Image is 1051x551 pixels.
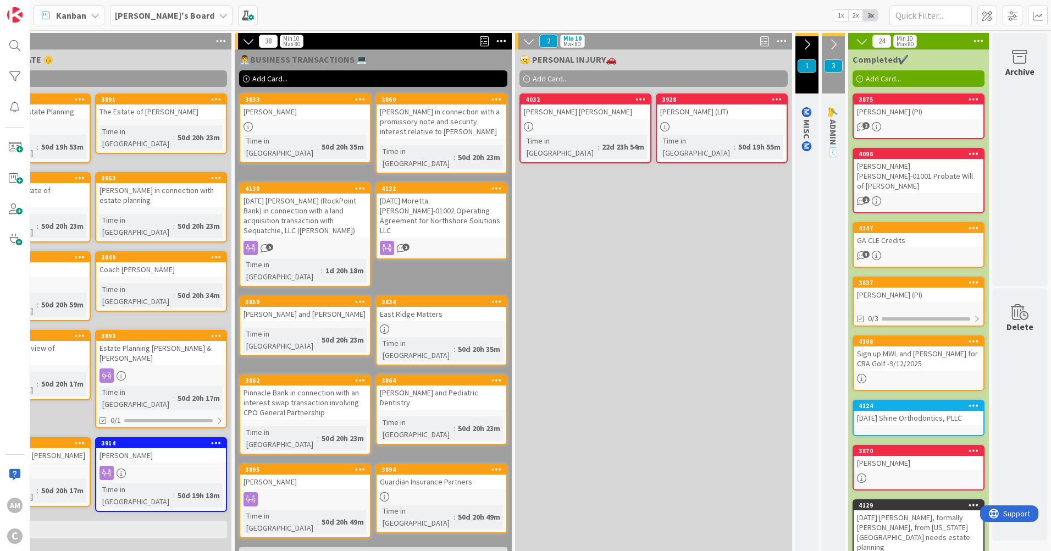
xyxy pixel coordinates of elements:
div: [PERSON_NAME] in connection with estate planning [96,183,226,207]
div: 3833 [245,96,370,103]
a: 3849Coach [PERSON_NAME]Time in [GEOGRAPHIC_DATA]:50d 20h 34m [95,251,227,312]
div: 3834East Ridge Matters [377,297,506,321]
div: 50d 20h 23m [175,131,223,144]
div: 3928 [657,95,787,104]
div: 3849 [101,254,226,261]
div: Estate Planning [PERSON_NAME] & [PERSON_NAME] [96,341,226,365]
a: 3864[PERSON_NAME] and Pediatric DentistryTime in [GEOGRAPHIC_DATA]:50d 20h 23m [375,374,507,445]
div: GA CLE Credits [854,233,983,247]
div: 3875 [854,95,983,104]
div: 4129 [859,502,983,509]
span: Completed✔️ [853,54,909,65]
span: : [453,422,455,434]
span: 2 [862,122,870,129]
span: : [173,220,175,232]
span: 2 [402,244,410,251]
div: 3860 [381,96,506,103]
div: Time in [GEOGRAPHIC_DATA] [244,328,317,352]
div: Time in [GEOGRAPHIC_DATA] [524,135,598,159]
div: 50d 20h 49m [455,511,503,523]
div: 3859[PERSON_NAME] and [PERSON_NAME] [240,297,370,321]
div: Time in [GEOGRAPHIC_DATA] [660,135,734,159]
span: 1x [833,10,848,21]
span: 5 [266,244,273,251]
div: Time in [GEOGRAPHIC_DATA] [380,416,453,440]
div: Guardian Insurance Partners [377,475,506,489]
span: : [453,343,455,355]
a: 3895[PERSON_NAME]Time in [GEOGRAPHIC_DATA]:50d 20h 49m [239,464,371,538]
div: 22d 23h 54m [599,141,647,153]
div: Delete [1006,320,1033,333]
div: 50d 20h 23m [319,334,367,346]
div: 3834 [381,298,506,306]
div: 4032[PERSON_NAME] [PERSON_NAME] [521,95,650,119]
div: 3894 [381,466,506,473]
div: 50d 20h 59m [38,299,86,311]
div: 3863 [96,173,226,183]
span: 1 [798,59,816,73]
a: 4147GA CLE Credits [853,222,984,268]
div: Time in [GEOGRAPHIC_DATA] [244,258,321,283]
div: 3837 [854,278,983,288]
span: : [453,511,455,523]
div: 50d 20h 23m [38,220,86,232]
div: 50d 20h 35m [455,343,503,355]
div: 1d 20h 18m [323,265,367,277]
span: 3 [862,251,870,258]
div: 3862Pinnacle Bank in connection with an interest swap transaction involving CPO General Partnership [240,376,370,420]
span: : [37,484,38,497]
a: 3870[PERSON_NAME] [853,445,984,491]
div: Time in [GEOGRAPHIC_DATA] [380,505,453,529]
div: 3860[PERSON_NAME] in connection with a promissory note and security interest relative to [PERSON_... [377,95,506,139]
div: 3893 [101,332,226,340]
span: 38 [259,35,278,48]
div: 4132[DATE] Moretta.[PERSON_NAME]-01002 Operating Agreement for Northshore Solutions LLC [377,184,506,238]
div: 3891 [96,95,226,104]
div: 4108 [854,337,983,346]
div: 3893Estate Planning [PERSON_NAME] & [PERSON_NAME] [96,331,226,365]
div: Time in [GEOGRAPHIC_DATA] [99,125,173,150]
span: Kanban [56,9,86,22]
div: Time in [GEOGRAPHIC_DATA] [99,483,173,508]
div: 3893 [96,331,226,341]
div: 3870 [859,447,983,455]
div: 3860 [377,95,506,104]
div: [PERSON_NAME] (LIT) [657,104,787,119]
div: [PERSON_NAME] [PERSON_NAME] [521,104,650,119]
a: 3891The Estate of [PERSON_NAME]Time in [GEOGRAPHIC_DATA]:50d 20h 23m [95,93,227,154]
span: 0/1 [110,415,121,426]
div: 50d 20h 23m [319,432,367,444]
div: 3870[PERSON_NAME] [854,446,983,470]
div: 4096 [854,149,983,159]
div: Min 10 [563,36,582,41]
div: 3895[PERSON_NAME] [240,465,370,489]
div: 4147 [854,223,983,233]
span: 👨‍💼BUSINESS TRANSACTIONS 💻 [239,54,367,65]
a: 3914[PERSON_NAME]Time in [GEOGRAPHIC_DATA]:50d 19h 18m [95,437,227,512]
span: 2 [539,35,558,48]
div: 50d 20h 23m [175,220,223,232]
span: 3x [863,10,878,21]
div: 4130 [245,185,370,192]
div: 3914 [101,439,226,447]
span: ✍️ ADMIN ✉️ [828,107,839,158]
div: [PERSON_NAME] (PI) [854,288,983,302]
div: 3863 [101,174,226,182]
span: : [317,516,319,528]
div: 50d 20h 17m [38,484,86,497]
a: 3860[PERSON_NAME] in connection with a promissory note and security interest relative to [PERSON_... [375,93,507,174]
div: 50d 20h 34m [175,289,223,301]
a: 4124[DATE] Shine Orthodontics, PLLC [853,400,984,436]
a: 3837[PERSON_NAME] (PI)0/3 [853,277,984,327]
a: 4132[DATE] Moretta.[PERSON_NAME]-01002 Operating Agreement for Northshore Solutions LLC [375,183,507,260]
a: 3833[PERSON_NAME]Time in [GEOGRAPHIC_DATA]:50d 20h 35m [239,93,371,163]
div: 3875[PERSON_NAME] (PI) [854,95,983,119]
div: [PERSON_NAME] and Pediatric Dentistry [377,385,506,410]
a: 4108Sign up MWL and [PERSON_NAME] for CBA Golf -9/12/2025 [853,335,984,391]
div: [DATE] Moretta.[PERSON_NAME]-01002 Operating Agreement for Northshore Solutions LLC [377,194,506,238]
div: 3833[PERSON_NAME] [240,95,370,119]
span: : [453,151,455,163]
div: 3870 [854,446,983,456]
div: 4096 [859,150,983,158]
div: 50d 20h 23m [455,151,503,163]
